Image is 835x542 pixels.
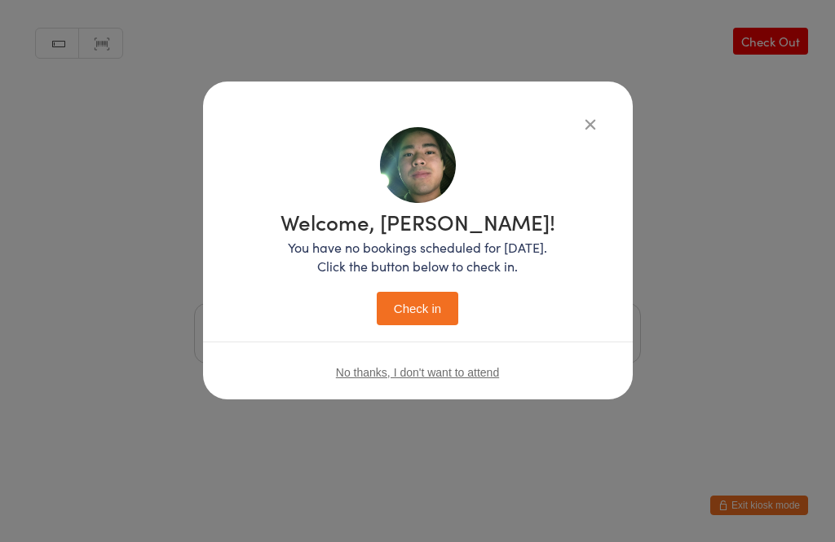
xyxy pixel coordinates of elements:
[336,366,499,379] button: No thanks, I don't want to attend
[281,238,555,275] p: You have no bookings scheduled for [DATE]. Click the button below to check in.
[377,292,458,325] button: Check in
[281,211,555,232] h1: Welcome, [PERSON_NAME]!
[380,127,456,203] img: image1750452733.png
